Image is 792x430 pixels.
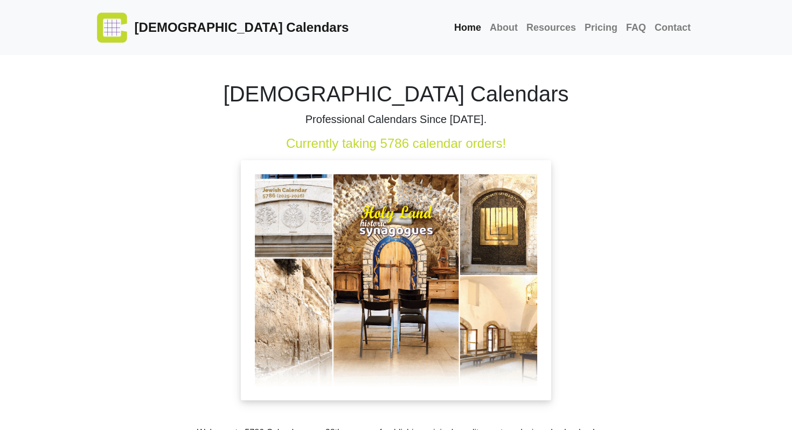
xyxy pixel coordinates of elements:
[97,4,349,51] a: [DEMOGRAPHIC_DATA] Calendars
[97,136,695,152] h4: Currently taking 5786 calendar orders!
[97,111,695,127] p: Professional Calendars Since [DATE].
[450,16,485,39] a: Home
[485,16,522,39] a: About
[130,20,349,35] span: [DEMOGRAPHIC_DATA] Calendars
[522,16,580,39] a: Resources
[97,12,127,43] img: logo.png
[97,81,695,107] h1: [DEMOGRAPHIC_DATA] Calendars
[241,160,551,400] img: Chabad Calendars
[580,16,622,39] a: Pricing
[650,16,695,39] a: Contact
[622,16,650,39] a: FAQ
